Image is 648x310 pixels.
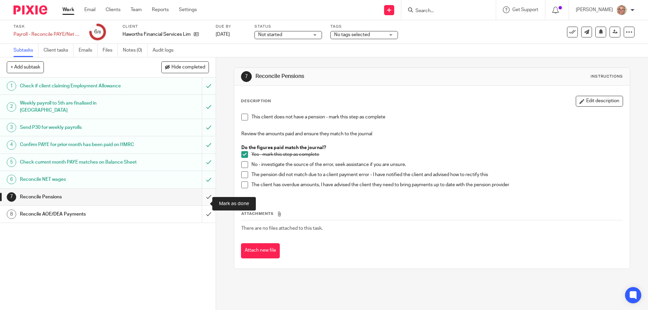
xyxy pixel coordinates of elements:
[179,6,197,13] a: Settings
[591,74,623,79] div: Instructions
[241,212,274,216] span: Attachments
[258,32,282,37] span: Not started
[20,157,137,167] h1: Check current month PAYE matches on Balance Sheet
[20,209,137,219] h1: Reconcile AOE/DEA Payments
[7,209,16,219] div: 8
[13,31,81,38] div: Payroll - Reconcile PAYE/Net Wages and send P30 to client
[7,158,16,167] div: 5
[241,71,252,82] div: 7
[241,145,326,150] strong: Do the figures paid match the journal?
[106,6,120,13] a: Clients
[131,6,142,13] a: Team
[7,123,16,132] div: 3
[20,81,137,91] h1: Check if client claiming Employment Allowance
[20,140,137,150] h1: Confirm PAYE for prior month has been paid on HMRC
[94,28,101,36] div: 6
[20,174,137,185] h1: Reconcile NET wages
[216,32,230,37] span: [DATE]
[123,31,190,38] p: Haworths Financial Services Limited
[79,44,98,57] a: Emails
[241,243,280,258] button: Attach new file
[251,181,622,188] p: The client has overdue amounts, I have advised the client they need to bring payments up to date ...
[153,44,179,57] a: Audit logs
[103,44,118,57] a: Files
[251,171,622,178] p: The pension did not match due to a client payment error - I have notified the client and advised ...
[241,226,323,231] span: There are no files attached to this task.
[44,44,74,57] a: Client tasks
[334,32,370,37] span: No tags selected
[616,5,627,16] img: SJ.jpg
[7,192,16,202] div: 7
[7,81,16,91] div: 1
[254,24,322,29] label: Status
[13,5,47,15] img: Pixie
[20,122,137,133] h1: Send P30 for weekly payrolls
[415,8,476,14] input: Search
[576,96,623,107] button: Edit description
[161,61,209,73] button: Hide completed
[251,151,622,158] p: Yes - mark this step as complete
[171,65,205,70] span: Hide completed
[20,98,137,115] h1: Weekly payroll to 5th are finalised in [GEOGRAPHIC_DATA]
[576,6,613,13] p: [PERSON_NAME]
[62,6,74,13] a: Work
[7,61,44,73] button: + Add subtask
[255,73,447,80] h1: Reconcile Pensions
[330,24,398,29] label: Tags
[251,161,622,168] p: No - investigate the source of the error, seek assistance if you are unsure.
[7,102,16,112] div: 2
[13,44,38,57] a: Subtasks
[152,6,169,13] a: Reports
[84,6,96,13] a: Email
[123,44,147,57] a: Notes (0)
[20,192,137,202] h1: Reconcile Pensions
[13,24,81,29] label: Task
[7,140,16,150] div: 4
[123,24,207,29] label: Client
[7,175,16,184] div: 6
[97,30,101,34] small: /8
[251,114,622,120] p: This client does not have a pension - mark this step as complete
[241,98,271,104] p: Description
[241,131,622,137] p: Review the amounts paid and ensure they match to the journal
[512,7,538,12] span: Get Support
[216,24,246,29] label: Due by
